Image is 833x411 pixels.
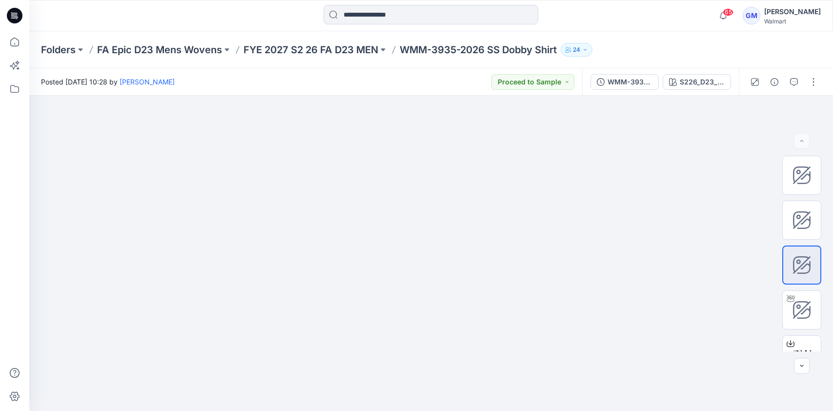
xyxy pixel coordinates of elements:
[244,43,378,57] a: FYE 2027 S2 26 FA D23 MEN
[764,18,821,25] div: Walmart
[120,78,175,86] a: [PERSON_NAME]
[767,74,782,90] button: Details
[723,8,733,16] span: 65
[792,346,812,364] span: BW
[764,6,821,18] div: [PERSON_NAME]
[680,77,725,87] div: S226_D23_FA_Waffle Dobby Pattern_Green Globe_M25336A
[41,77,175,87] span: Posted [DATE] 10:28 by
[743,7,760,24] div: GM
[561,43,592,57] button: 24
[663,74,731,90] button: S226_D23_FA_Waffle Dobby Pattern_Green Globe_M25336A
[41,43,76,57] a: Folders
[590,74,659,90] button: WMM-3935-2026 SS Dobby Shirt_Full Colorway
[573,44,580,55] p: 24
[97,43,222,57] a: FA Epic D23 Mens Wovens
[400,43,557,57] p: WMM-3935-2026 SS Dobby Shirt
[608,77,652,87] div: WMM-3935-2026 SS Dobby Shirt_Full Colorway
[260,82,603,411] img: eyJhbGciOiJIUzI1NiIsImtpZCI6IjAiLCJzbHQiOiJzZXMiLCJ0eXAiOiJKV1QifQ.eyJkYXRhIjp7InR5cGUiOiJzdG9yYW...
